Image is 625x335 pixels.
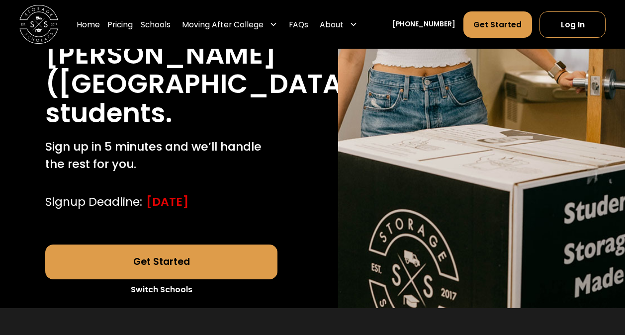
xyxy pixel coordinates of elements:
[182,18,264,30] div: Moving After College
[77,10,100,38] a: Home
[463,11,532,37] a: Get Started
[19,5,58,44] img: Storage Scholars main logo
[289,10,308,38] a: FAQs
[107,10,133,38] a: Pricing
[539,11,606,37] a: Log In
[320,18,344,30] div: About
[45,138,277,172] p: Sign up in 5 minutes and we’ll handle the rest for you.
[141,10,171,38] a: Schools
[45,279,277,300] a: Switch Schools
[45,98,172,128] h1: students.
[19,5,58,44] a: home
[316,10,361,38] div: About
[45,245,277,279] a: Get Started
[178,10,281,38] div: Moving After College
[45,193,142,210] div: Signup Deadline:
[392,19,455,30] a: [PHONE_NUMBER]
[146,193,189,210] div: [DATE]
